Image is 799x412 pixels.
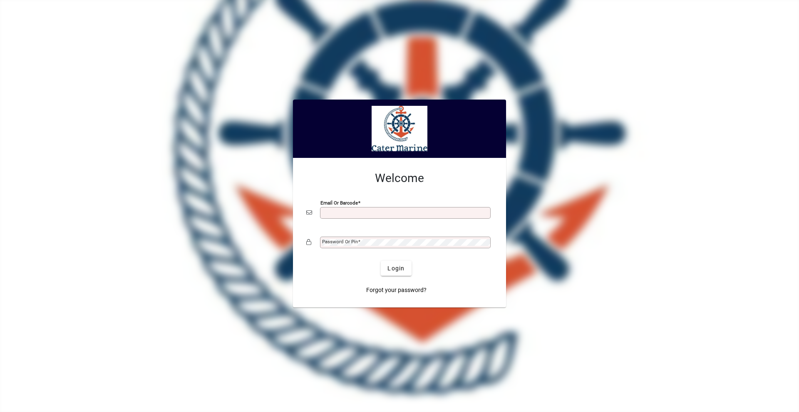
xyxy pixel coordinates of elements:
[320,200,358,206] mat-label: Email or Barcode
[363,282,430,297] a: Forgot your password?
[322,239,358,245] mat-label: Password or Pin
[381,261,411,276] button: Login
[366,286,427,295] span: Forgot your password?
[387,264,404,273] span: Login
[306,171,493,185] h2: Welcome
